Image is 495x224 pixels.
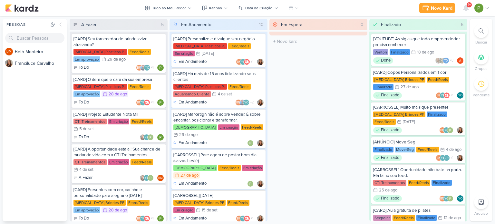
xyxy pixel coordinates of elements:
div: Responsável: Franciluce Carvalho [257,99,264,106]
div: Finalizado [373,147,393,152]
p: BM [440,197,445,200]
p: YO [444,129,449,132]
div: 18 de ago [417,50,434,54]
div: Feed/Reels [416,147,439,152]
p: Buscar [475,39,487,45]
div: Responsável: Paloma Paixão Designer [157,134,164,141]
div: Responsável: Paloma Paixão Designer [157,99,164,106]
div: Yasmin Oliveira [243,99,249,106]
div: Feed/Reels [373,119,396,125]
div: Finalizado [373,92,402,99]
p: BM [237,217,241,220]
div: Em aprovação [73,56,100,62]
img: Franciluce Carvalho [457,127,463,133]
div: Em criação [173,51,195,56]
div: CTI Treinamentos [373,180,406,186]
div: Colaboradores: Beth Monteiro, Yasmin Oliveira, Paloma Paixão Designer [439,195,455,202]
div: Beth Monteiro [236,215,242,222]
img: Franciluce Carvalho [257,215,264,222]
div: [CARD] Seu fornecedor de brindes vive atrasando? [73,36,164,48]
img: Leviê Agência de Marketing Digital [439,57,445,64]
div: [CARROSSEL] Oportunidade não bate na porta. Ela tá no seu feed. [373,167,463,179]
div: Feed/Reels [427,77,449,83]
p: YO [241,61,245,64]
p: Em Andamento [179,140,207,146]
div: [YOUTUBE] As siglas que todo empreendedor precisa conhecer [373,36,463,48]
img: Allegra Plásticos e Brindes Personalizados [244,215,250,222]
div: [CARD] Personalize e divulgue seu negócio [173,36,264,42]
p: Finalizado [381,127,399,133]
p: Done [381,57,391,64]
div: Beth Monteiro [436,155,442,161]
div: Feed/Reels [128,49,151,55]
div: Colaboradores: Beth Monteiro, Yasmin Oliveira, Allegra Plásticos e Brindes Personalizados, Paloma... [136,215,155,222]
div: Feed/Reels [128,84,151,90]
div: Secpoint [373,215,391,221]
div: Colaboradores: Beth Monteiro, Yasmin Oliveira, Allegra Plásticos e Brindes Personalizados, Paloma... [236,215,255,222]
div: Yasmin Oliveira [140,99,146,106]
img: Guilherme Savio [239,99,246,106]
div: Yasmin Oliveira [443,127,450,133]
div: Yasmin Oliveira [240,59,246,65]
div: Em criação [218,124,239,130]
div: Feed/Reels [227,200,249,206]
button: Novo Kard [419,3,455,13]
img: Paloma Paixão Designer [147,134,154,141]
input: Buscar Pessoas [5,33,64,43]
div: Colaboradores: Beth Monteiro, Guilherme Savio, Yasmin Oliveira, Allegra Plásticos e Brindes Perso... [136,64,155,71]
div: Beth Monteiro [439,127,446,133]
div: A Fazer [81,21,97,28]
div: Responsável: Franciluce Carvalho [257,140,264,146]
p: Em Andamento [179,99,207,106]
div: Jeisiely Rodrigues [443,155,450,161]
span: +1 [450,93,453,98]
div: 27 de ago [401,85,419,89]
p: JR [445,157,449,160]
div: 0 [358,21,366,28]
div: [CARD] Presentes com cor, carinho e personalidade para alegrar o Dia das Crianças! [73,187,164,199]
p: YO [458,94,462,97]
p: Finalizado [381,155,399,161]
div: 28 de ago [109,92,127,96]
p: BM [137,66,141,70]
div: [CARD] Há mais de 15 anos fidelizando seus clientes [173,71,264,83]
div: F r a n c i l u c e C a r v a l h o [15,60,67,67]
div: Colaboradores: Paloma Paixão Designer [247,180,255,187]
div: 4 de set [79,168,93,172]
img: Paloma Paixão Designer [474,4,483,13]
div: [MEDICAL_DATA] Brindes PF [73,200,126,206]
img: Paloma Paixão Designer [157,134,164,141]
p: BM [137,101,141,104]
p: Arquivo [474,210,488,216]
div: Finalizado [373,127,402,133]
p: BM [236,101,241,104]
img: Allegra Plásticos e Brindes Personalizados [144,99,150,106]
img: Franciluce Carvalho [257,180,264,187]
div: Feed/Reels [408,180,430,186]
div: Em Andamento [181,21,211,28]
img: Paloma Paixão Designer [447,195,453,202]
div: Pessoas [5,22,49,27]
div: [CARD] Copos Personalizados em 1 cor [373,70,463,75]
div: Colaboradores: Beth Monteiro, Yasmin Oliveira, Allegra Plásticos e Brindes Personalizados, Paloma... [436,92,455,99]
span: 9+ [468,2,471,7]
p: Finalizado [381,195,399,202]
div: Ventori [373,49,388,55]
div: Finalizado [416,215,437,221]
div: [DATE] [403,120,415,124]
img: kardz.app [5,4,39,12]
div: Yasmin Oliveira [144,64,150,71]
div: B e t h M o n t e i r o [15,48,67,55]
div: Em criação [242,165,263,171]
img: Paloma Paixão Designer [157,64,164,71]
div: Em criação [108,159,129,165]
div: Feed/Reels [393,215,415,221]
div: Yasmin Oliveira [143,134,150,141]
div: Em criação [173,207,195,213]
p: BM [158,177,163,180]
img: Paloma Paixão Designer [247,180,254,187]
p: YO [441,94,445,97]
div: To Do [73,134,89,141]
div: 25 de ago [379,188,397,192]
p: YO [145,177,149,180]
